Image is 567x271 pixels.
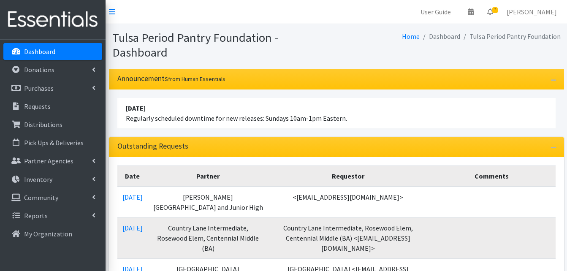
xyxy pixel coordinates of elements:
th: Requestor [269,166,428,187]
a: Community [3,189,102,206]
th: Date [117,166,148,187]
a: [PERSON_NAME] [500,3,564,20]
a: Pick Ups & Deliveries [3,134,102,151]
td: Country Lane Intermediate, Rosewood Elem, Centennial Middle (BA) <[EMAIL_ADDRESS][DOMAIN_NAME]> [269,218,428,259]
a: Partner Agencies [3,152,102,169]
h1: Tulsa Period Pantry Foundation - Dashboard [112,30,334,60]
a: Distributions [3,116,102,133]
td: Country Lane Intermediate, Rosewood Elem, Centennial Middle (BA) [148,218,269,259]
a: User Guide [414,3,458,20]
p: Donations [24,65,54,74]
p: My Organization [24,230,72,238]
a: Requests [3,98,102,115]
a: Reports [3,207,102,224]
h3: Outstanding Requests [117,142,188,151]
td: <[EMAIL_ADDRESS][DOMAIN_NAME]> [269,187,428,218]
p: Distributions [24,120,62,129]
p: Partner Agencies [24,157,73,165]
img: HumanEssentials [3,5,102,34]
a: My Organization [3,225,102,242]
th: Comments [428,166,555,187]
p: Purchases [24,84,54,92]
li: Tulsa Period Pantry Foundation [460,30,561,43]
li: Regularly scheduled downtime for new releases: Sundays 10am-1pm Eastern. [117,98,556,128]
span: 7 [492,7,498,13]
a: Dashboard [3,43,102,60]
a: 7 [480,3,500,20]
p: Dashboard [24,47,55,56]
p: Requests [24,102,51,111]
li: Dashboard [420,30,460,43]
h3: Announcements [117,74,225,83]
a: Inventory [3,171,102,188]
p: Pick Ups & Deliveries [24,138,84,147]
p: Inventory [24,175,52,184]
a: [DATE] [122,224,143,232]
a: Home [402,32,420,41]
p: Reports [24,211,48,220]
strong: [DATE] [126,104,146,112]
a: [DATE] [122,193,143,201]
a: Donations [3,61,102,78]
td: [PERSON_NAME][GEOGRAPHIC_DATA] and Junior High [148,187,269,218]
th: Partner [148,166,269,187]
p: Community [24,193,58,202]
small: from Human Essentials [168,75,225,83]
a: Purchases [3,80,102,97]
